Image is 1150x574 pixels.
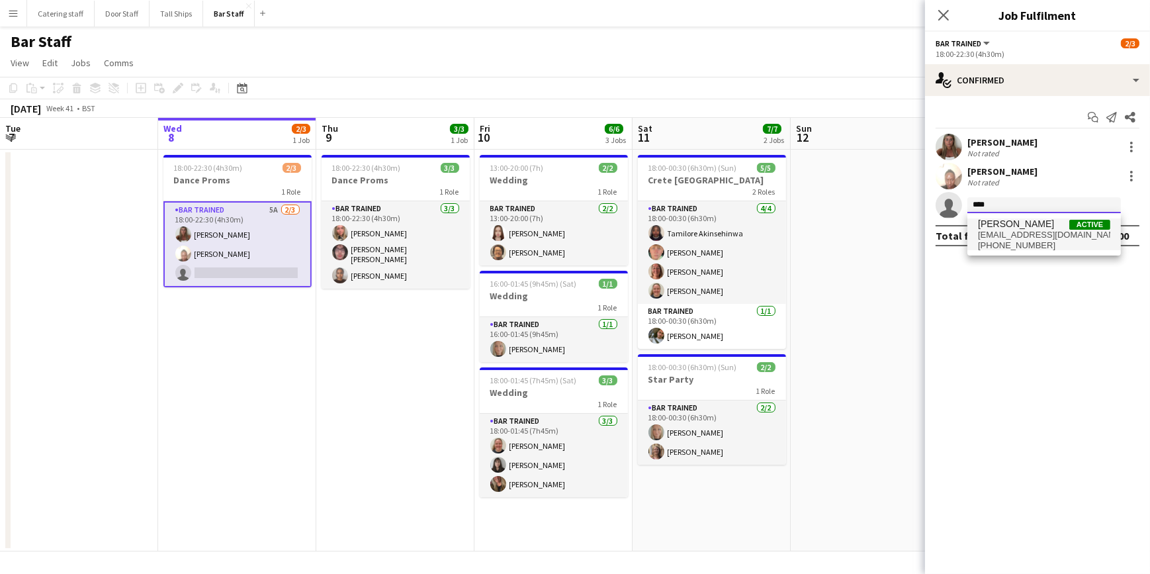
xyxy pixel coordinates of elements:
app-job-card: 13:00-20:00 (7h)2/2Wedding1 RoleBar trained2/213:00-20:00 (7h)[PERSON_NAME][PERSON_NAME] [480,155,628,265]
app-job-card: 16:00-01:45 (9h45m) (Sat)1/1Wedding1 RoleBar trained1/116:00-01:45 (9h45m)[PERSON_NAME] [480,271,628,362]
app-job-card: 18:00-00:30 (6h30m) (Sun)2/2Star Party1 RoleBar trained2/218:00-00:30 (6h30m)[PERSON_NAME][PERSON... [638,354,786,465]
h3: Crete [GEOGRAPHIC_DATA] [638,174,786,186]
button: Catering staff [27,1,95,26]
span: Ellie Fyffe [978,218,1054,230]
div: BST [82,103,95,113]
span: Sat [638,122,652,134]
h3: Star Party [638,373,786,385]
span: 18:00-22:30 (4h30m) [174,163,243,173]
span: 7/7 [763,124,781,134]
button: Bar Staff [203,1,255,26]
span: 18:00-22:30 (4h30m) [332,163,401,173]
span: 1 Role [598,399,617,409]
app-card-role: Bar trained1/118:00-00:30 (6h30m)[PERSON_NAME] [638,304,786,349]
h1: Bar Staff [11,32,71,52]
span: Wed [163,122,182,134]
span: 18:00-00:30 (6h30m) (Sun) [648,163,737,173]
app-card-role: Bar trained2/213:00-20:00 (7h)[PERSON_NAME][PERSON_NAME] [480,201,628,265]
a: Edit [37,54,63,72]
span: 1 Role [598,187,617,197]
app-card-role: Bar trained2/218:00-00:30 (6h30m)[PERSON_NAME][PERSON_NAME] [638,401,786,465]
span: 18:00-00:30 (6h30m) (Sun) [648,362,737,372]
span: 8 [161,130,182,145]
button: Tall Ships [150,1,203,26]
div: Total fee [936,229,981,242]
span: 2/3 [283,163,301,173]
span: elfyffe@hotmail.co.uk [978,230,1110,240]
span: 6/6 [605,124,623,134]
h3: Dance Proms [322,174,470,186]
span: 3/3 [450,124,468,134]
div: 1 Job [292,135,310,145]
app-card-role: Bar trained3/318:00-22:30 (4h30m)[PERSON_NAME][PERSON_NAME] [PERSON_NAME][PERSON_NAME] [322,201,470,289]
div: [DATE] [11,102,41,115]
span: 1 Role [598,303,617,312]
div: [PERSON_NAME] [967,136,1038,148]
span: Comms [104,57,134,69]
span: 10 [478,130,490,145]
span: 13:00-20:00 (7h) [490,163,544,173]
app-card-role: Bar trained3/318:00-01:45 (7h45m)[PERSON_NAME][PERSON_NAME][PERSON_NAME] [480,414,628,497]
span: 9 [320,130,338,145]
span: 11 [636,130,652,145]
span: 7 [3,130,21,145]
span: 2/3 [292,124,310,134]
div: Not rated [967,148,1002,158]
span: 2/2 [757,362,775,372]
span: Bar trained [936,38,981,48]
app-job-card: 18:00-22:30 (4h30m)2/3Dance Proms1 RoleBar trained5A2/318:00-22:30 (4h30m)[PERSON_NAME][PERSON_NAME] [163,155,312,287]
span: View [11,57,29,69]
button: Bar trained [936,38,992,48]
app-job-card: 18:00-22:30 (4h30m)3/3Dance Proms1 RoleBar trained3/318:00-22:30 (4h30m)[PERSON_NAME][PERSON_NAME... [322,155,470,289]
span: 1 Role [756,386,775,396]
span: Thu [322,122,338,134]
h3: Dance Proms [163,174,312,186]
span: 2/2 [599,163,617,173]
div: Confirmed [925,64,1150,96]
span: 5/5 [757,163,775,173]
div: 3 Jobs [605,135,626,145]
app-card-role: Bar trained1/116:00-01:45 (9h45m)[PERSON_NAME] [480,317,628,362]
h3: Wedding [480,290,628,302]
span: 1/1 [599,279,617,289]
span: 2/3 [1121,38,1139,48]
app-job-card: 18:00-00:30 (6h30m) (Sun)5/5Crete [GEOGRAPHIC_DATA]2 RolesBar trained4/418:00-00:30 (6h30m)Tamilo... [638,155,786,349]
app-job-card: 18:00-01:45 (7h45m) (Sat)3/3Wedding1 RoleBar trained3/318:00-01:45 (7h45m)[PERSON_NAME][PERSON_NA... [480,367,628,497]
div: Not rated [967,177,1002,187]
span: 18:00-01:45 (7h45m) (Sat) [490,375,577,385]
span: 3/3 [441,163,459,173]
app-card-role: Bar trained5A2/318:00-22:30 (4h30m)[PERSON_NAME][PERSON_NAME] [163,201,312,287]
span: Tue [5,122,21,134]
span: 2 Roles [753,187,775,197]
button: Door Staff [95,1,150,26]
span: 12 [794,130,812,145]
div: 18:00-22:30 (4h30m) [936,49,1139,59]
h3: Job Fulfilment [925,7,1150,24]
span: Edit [42,57,58,69]
span: +447447958922 [978,240,1110,251]
h3: Wedding [480,174,628,186]
span: Active [1069,220,1110,230]
span: Fri [480,122,490,134]
span: 3/3 [599,375,617,385]
span: 1 Role [282,187,301,197]
div: 2 Jobs [764,135,784,145]
span: Week 41 [44,103,77,113]
a: Jobs [66,54,96,72]
span: 1 Role [440,187,459,197]
div: [PERSON_NAME] [967,166,1038,177]
h3: Wedding [480,387,628,399]
a: Comms [99,54,139,72]
span: 16:00-01:45 (9h45m) (Sat) [490,279,577,289]
app-card-role: Bar trained4/418:00-00:30 (6h30m)Tamilore Akinsehinwa[PERSON_NAME][PERSON_NAME][PERSON_NAME] [638,201,786,304]
div: 1 Job [451,135,468,145]
span: Jobs [71,57,91,69]
span: Sun [796,122,812,134]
